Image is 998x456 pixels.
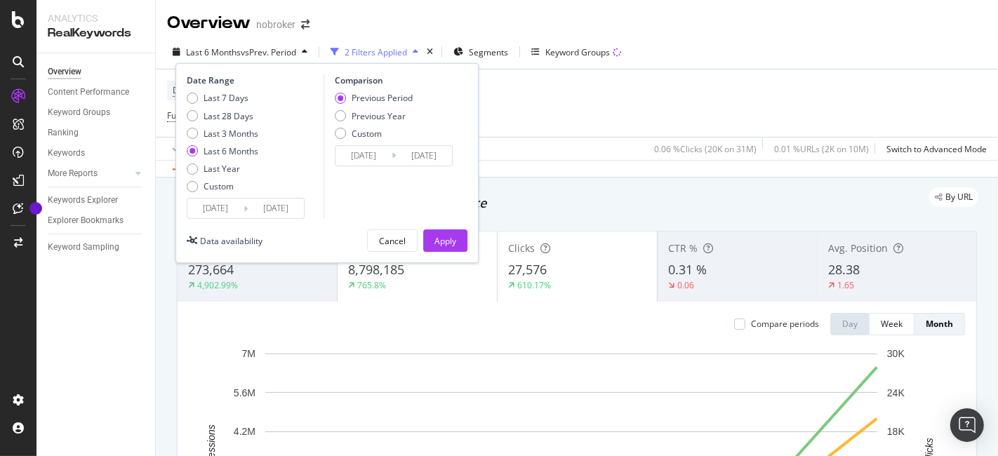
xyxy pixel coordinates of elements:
div: Date Range [187,74,320,86]
div: Apply [434,235,456,247]
div: Keywords [48,146,85,161]
button: Apply [423,229,467,252]
div: Custom [335,128,413,140]
div: Compare periods [751,318,819,330]
a: Keyword Groups [48,105,145,120]
div: Explorer Bookmarks [48,213,124,228]
span: vs Prev. Period [241,46,296,58]
div: Keyword Groups [48,105,110,120]
div: 2 Filters Applied [345,46,407,58]
div: Keywords Explorer [48,193,118,208]
span: 273,664 [188,261,234,278]
button: Cancel [367,229,418,252]
div: Keyword Sampling [48,240,119,255]
div: 4,902.99% [197,279,238,291]
div: Ranking [48,126,79,140]
div: Last 6 Months [204,145,258,157]
span: CTR % [668,241,698,255]
input: Start Date [187,199,244,218]
button: Keyword Groups [526,41,627,63]
div: Data availability [200,235,262,247]
a: Keywords Explorer [48,193,145,208]
div: Last 6 Months [187,145,258,157]
div: nobroker [256,18,295,32]
span: Full URL [167,109,198,121]
input: Start Date [335,146,392,166]
div: Analytics [48,11,144,25]
button: Month [914,313,965,335]
text: 24K [887,387,905,398]
text: 18K [887,426,905,437]
div: Last Year [187,163,258,175]
span: 27,576 [508,261,547,278]
div: Last 7 Days [204,92,248,104]
div: 1.65 [837,279,854,291]
span: Clicks [508,241,535,255]
div: Last 7 Days [187,92,258,104]
span: Segments [469,46,508,58]
div: Last 3 Months [187,128,258,140]
div: Last 3 Months [204,128,258,140]
div: Custom [187,180,258,192]
a: Keyword Sampling [48,240,145,255]
span: 8,798,185 [348,261,404,278]
div: Comparison [335,74,457,86]
button: Week [870,313,914,335]
div: Day [842,318,858,330]
button: Apply [167,138,208,160]
text: 5.6M [234,387,255,398]
div: 610.17% [517,279,551,291]
div: Last 28 Days [204,110,253,122]
div: Previous Period [335,92,413,104]
span: Device [173,84,199,96]
div: Keyword Groups [545,46,610,58]
div: Overview [48,65,81,79]
div: Custom [352,128,382,140]
div: Cancel [379,235,406,247]
div: times [424,45,436,59]
text: 7M [242,348,255,359]
a: Explorer Bookmarks [48,213,145,228]
div: Previous Year [352,110,406,122]
text: 30K [887,348,905,359]
button: Day [830,313,870,335]
div: 765.8% [357,279,386,291]
button: 2 Filters Applied [325,41,424,63]
input: End Date [248,199,304,218]
div: RealKeywords [48,25,144,41]
span: Last 6 Months [186,46,241,58]
div: Last 28 Days [187,110,258,122]
div: Last Year [204,163,240,175]
a: Overview [48,65,145,79]
span: 0.31 % [668,261,707,278]
a: Content Performance [48,85,145,100]
button: Segments [448,41,514,63]
span: Avg. Position [828,241,888,255]
div: Overview [167,11,251,35]
div: 0.01 % URLs ( 2K on 10M ) [774,143,869,155]
input: End Date [396,146,452,166]
div: legacy label [929,187,978,207]
div: 0.06 % Clicks ( 20K on 31M ) [654,143,757,155]
a: Keywords [48,146,145,161]
div: arrow-right-arrow-left [301,20,310,29]
div: Month [926,318,953,330]
button: Switch to Advanced Mode [881,138,987,160]
span: 28.38 [828,261,860,278]
a: Ranking [48,126,145,140]
div: 0.06 [677,279,694,291]
button: Last 6 MonthsvsPrev. Period [167,41,313,63]
div: Previous Year [335,110,413,122]
div: Custom [204,180,234,192]
div: Content Performance [48,85,129,100]
div: Switch to Advanced Mode [886,143,987,155]
div: More Reports [48,166,98,181]
div: Tooltip anchor [29,202,42,215]
div: Open Intercom Messenger [950,408,984,442]
div: Week [881,318,903,330]
a: More Reports [48,166,131,181]
span: By URL [945,193,973,201]
div: Previous Period [352,92,413,104]
text: 4.2M [234,426,255,437]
